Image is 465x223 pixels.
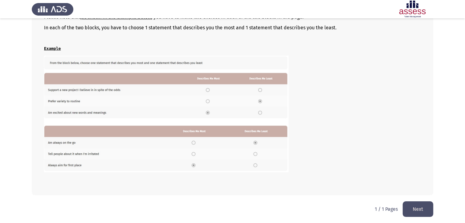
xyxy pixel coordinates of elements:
img: Assessment logo of OCM R1 ASSESS [392,1,433,18]
p: In each of the two blocks, you have to choose 1 statement that describes you the most and 1 state... [44,25,421,31]
p: 1 / 1 Pages [375,206,398,212]
button: load next page [403,201,433,217]
img: QURTIE9DTSBFTi5qcGcxNjM2MDE0NDQzNTMw.jpg [44,56,289,172]
u: Example [44,46,61,51]
img: Assess Talent Management logo [32,1,73,18]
